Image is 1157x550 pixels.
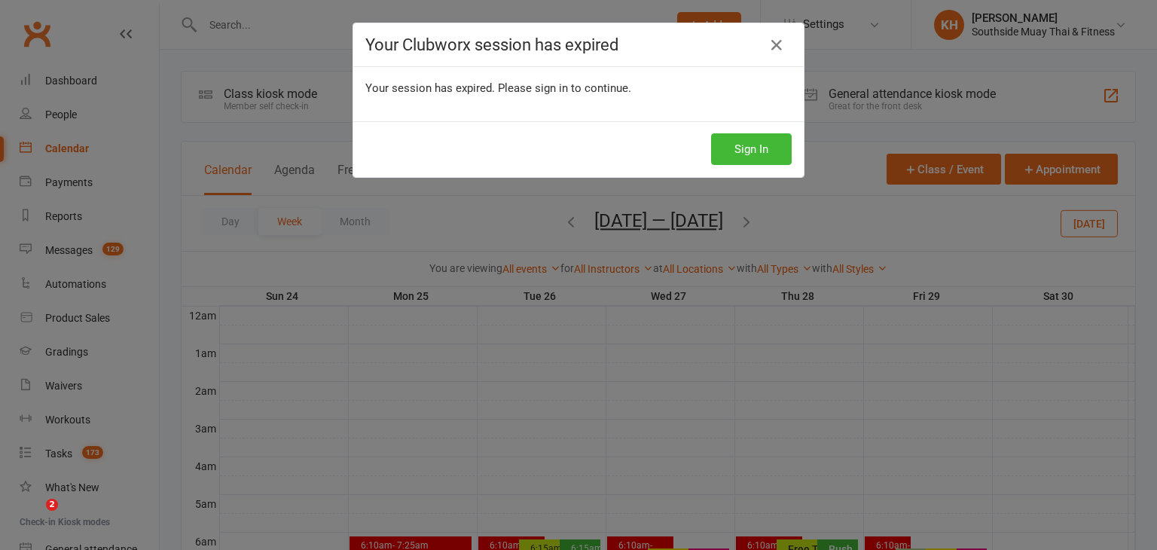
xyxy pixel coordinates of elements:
a: Close [765,33,789,57]
span: Your session has expired. Please sign in to continue. [365,81,631,95]
iframe: Intercom live chat [15,499,51,535]
h4: Your Clubworx session has expired [365,35,792,54]
span: 2 [46,499,58,511]
button: Sign In [711,133,792,165]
